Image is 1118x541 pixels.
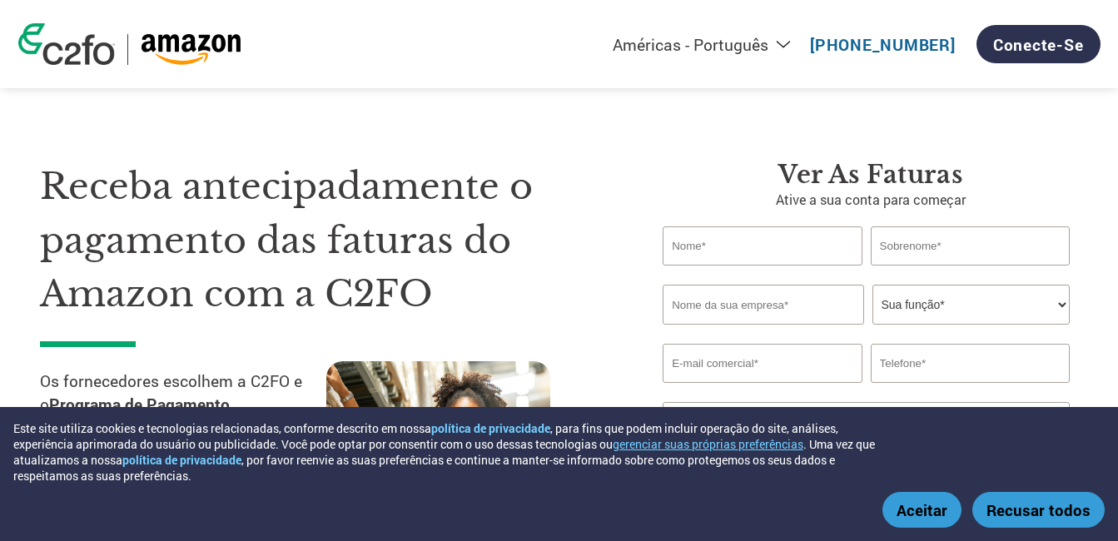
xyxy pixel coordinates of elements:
button: Aceitar [882,492,961,528]
button: Recusar todos [972,492,1105,528]
input: Nome* [663,226,862,266]
a: [PHONE_NUMBER] [810,34,956,55]
input: Nome da sua empresa* [663,285,864,325]
div: Inavlid Email Address [663,385,862,395]
input: Sobrenome* [871,226,1070,266]
div: Invalid company name or company name is too long [663,326,1070,337]
div: Inavlid Phone Number [871,385,1070,395]
a: política de privacidade [431,420,550,436]
div: Invalid first name or first name is too long [663,267,862,278]
h1: Receba antecipadamente o pagamento das faturas do Amazon com a C2FO [40,160,613,321]
h3: Ver as faturas [663,160,1078,190]
button: gerenciar suas próprias preferências [613,436,803,452]
strong: Programa de Pagamento Antecipado do Amazon [40,394,230,439]
a: política de privacidade [122,452,241,468]
img: supply chain worker [326,361,550,525]
div: Invalid last name or last name is too long [871,267,1070,278]
input: Invalid Email format [663,344,862,383]
a: Conecte-se [976,25,1101,63]
select: Title/Role [872,285,1070,325]
img: c2fo logo [18,23,115,65]
img: Amazon [141,34,241,65]
input: Telefone* [871,344,1070,383]
div: Este site utiliza cookies e tecnologias relacionadas, conforme descrito em nossa , para fins que ... [13,420,888,484]
p: Ative a sua conta para começar [663,190,1078,210]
